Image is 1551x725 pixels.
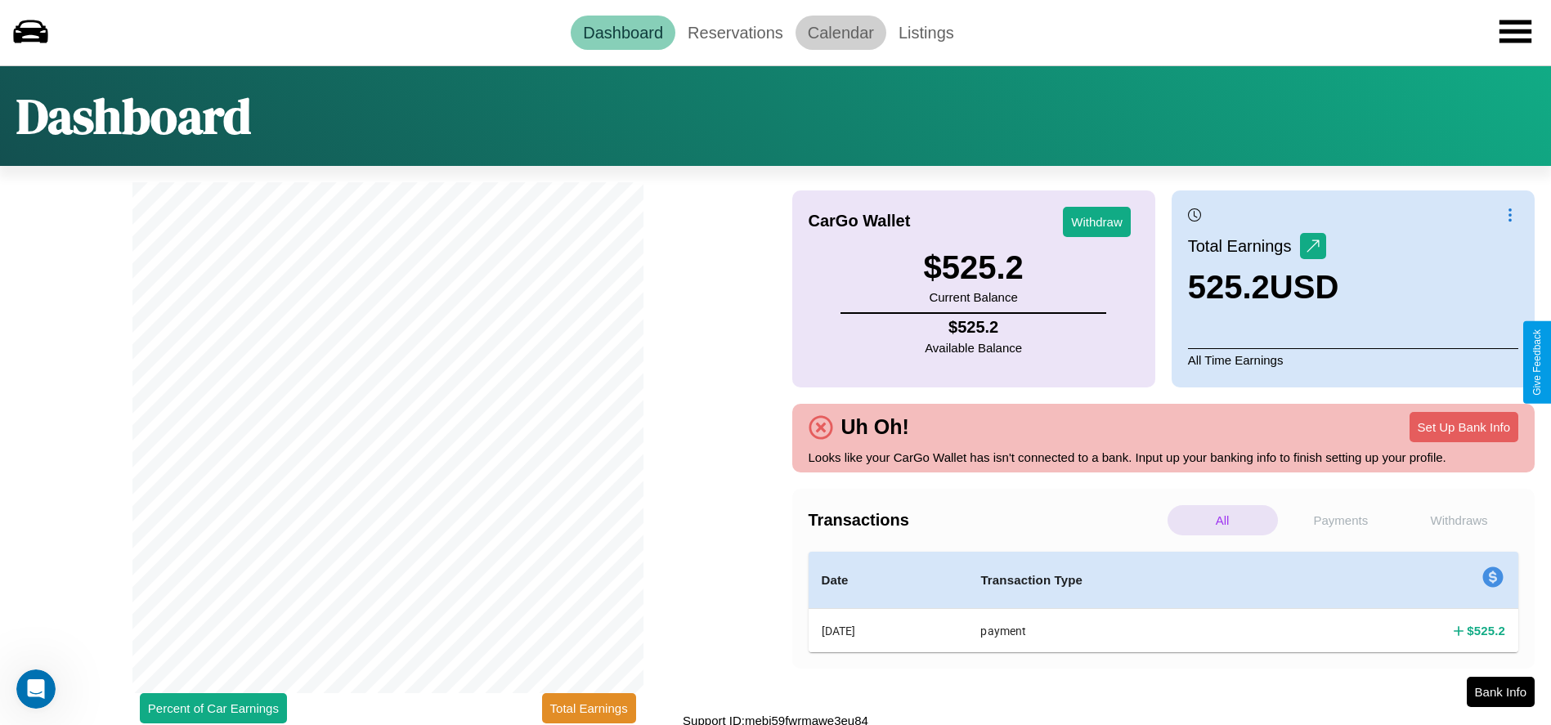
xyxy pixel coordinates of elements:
[1188,231,1300,261] p: Total Earnings
[796,16,886,50] a: Calendar
[1467,677,1535,707] button: Bank Info
[809,552,1519,652] table: simple table
[571,16,675,50] a: Dashboard
[923,249,1023,286] h3: $ 525.2
[925,337,1022,359] p: Available Balance
[809,446,1519,468] p: Looks like your CarGo Wallet has isn't connected to a bank. Input up your banking info to finish ...
[886,16,966,50] a: Listings
[1404,505,1514,535] p: Withdraws
[140,693,287,723] button: Percent of Car Earnings
[1188,269,1339,306] h3: 525.2 USD
[822,571,955,590] h4: Date
[1410,412,1518,442] button: Set Up Bank Info
[923,286,1023,308] p: Current Balance
[809,609,968,653] th: [DATE]
[1467,622,1505,639] h4: $ 525.2
[967,609,1305,653] th: payment
[809,511,1163,530] h4: Transactions
[1063,207,1131,237] button: Withdraw
[16,83,251,150] h1: Dashboard
[1168,505,1278,535] p: All
[16,669,56,709] iframe: Intercom live chat
[925,318,1022,337] h4: $ 525.2
[833,415,917,439] h4: Uh Oh!
[1286,505,1396,535] p: Payments
[1531,329,1543,396] div: Give Feedback
[980,571,1292,590] h4: Transaction Type
[542,693,636,723] button: Total Earnings
[675,16,796,50] a: Reservations
[1188,348,1518,371] p: All Time Earnings
[809,212,911,230] h4: CarGo Wallet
